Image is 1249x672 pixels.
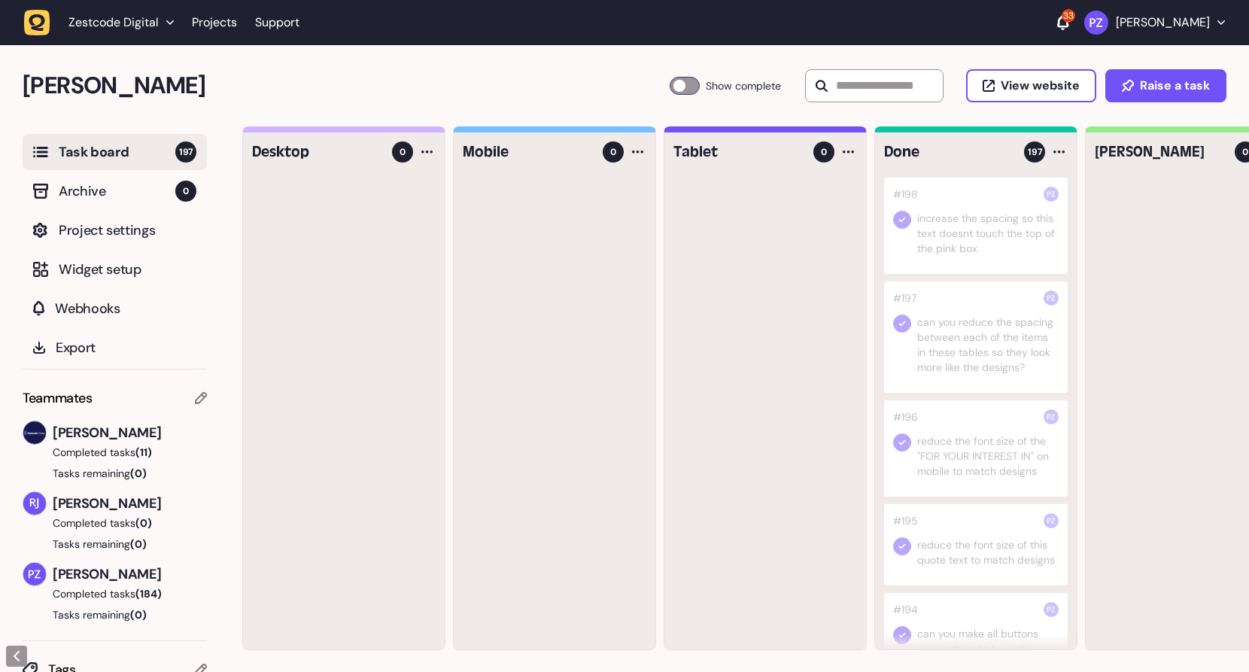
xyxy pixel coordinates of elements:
[135,587,162,601] span: (184)
[23,212,207,248] button: Project settings
[68,15,159,30] span: Zestcode Digital
[23,445,195,460] button: Completed tasks(11)
[23,134,207,170] button: Task board197
[1001,80,1080,92] span: View website
[130,537,147,551] span: (0)
[1105,69,1226,102] button: Raise a task
[463,141,592,163] h4: Mobile
[23,466,207,481] button: Tasks remaining(0)
[1044,290,1059,306] img: Paris Zisis
[1044,187,1059,202] img: Paris Zisis
[23,173,207,209] button: Archive0
[23,537,207,552] button: Tasks remaining(0)
[23,586,195,601] button: Completed tasks(184)
[130,467,147,480] span: (0)
[23,421,46,444] img: Harry Robinson
[56,337,196,358] span: Export
[1140,80,1210,92] span: Raise a task
[23,492,46,515] img: Riki-leigh Jones
[135,445,152,459] span: (11)
[1044,409,1059,424] img: Paris Zisis
[23,607,207,622] button: Tasks remaining(0)
[175,141,196,163] span: 197
[59,141,175,163] span: Task board
[59,181,175,202] span: Archive
[1095,141,1224,163] h4: Harry
[255,15,299,30] a: Support
[1084,11,1108,35] img: Paris Zisis
[1028,145,1042,159] span: 197
[23,388,93,409] span: Teammates
[23,68,670,104] h2: Penny Black
[966,69,1096,102] button: View website
[23,251,207,287] button: Widget setup
[1044,513,1059,528] img: Paris Zisis
[175,181,196,202] span: 0
[135,516,152,530] span: (0)
[192,9,237,36] a: Projects
[130,608,147,622] span: (0)
[59,220,196,241] span: Project settings
[400,145,406,159] span: 0
[1044,602,1059,617] img: Paris Zisis
[59,259,196,280] span: Widget setup
[673,141,803,163] h4: Tablet
[23,563,46,585] img: Paris Zisis
[1062,9,1075,23] div: 33
[706,77,781,95] span: Show complete
[53,564,207,585] span: [PERSON_NAME]
[1084,11,1225,35] button: [PERSON_NAME]
[23,290,207,327] button: Webhooks
[53,493,207,514] span: [PERSON_NAME]
[23,515,195,531] button: Completed tasks(0)
[252,141,381,163] h4: Desktop
[610,145,616,159] span: 0
[884,141,1013,163] h4: Done
[1178,601,1241,664] iframe: LiveChat chat widget
[1116,15,1210,30] p: [PERSON_NAME]
[55,298,196,319] span: Webhooks
[24,9,183,36] button: Zestcode Digital
[821,145,827,159] span: 0
[53,422,207,443] span: [PERSON_NAME]
[1242,145,1248,159] span: 0
[23,330,207,366] button: Export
